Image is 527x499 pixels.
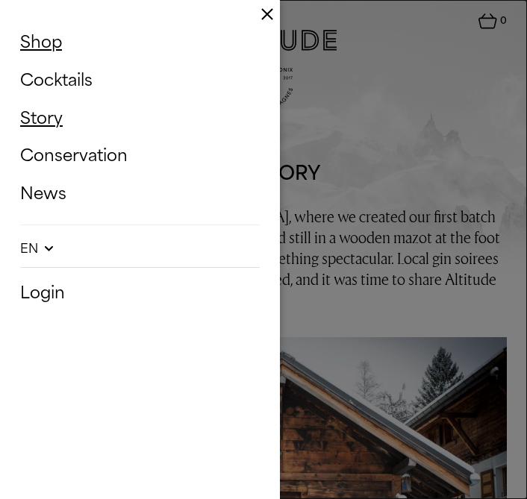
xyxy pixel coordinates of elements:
[20,178,260,210] a: News
[20,65,260,96] a: Cocktails
[20,277,260,309] a: Login
[20,140,260,172] a: Conservation
[261,8,273,20] img: Close
[20,103,260,134] a: Story
[20,27,260,58] a: Shop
